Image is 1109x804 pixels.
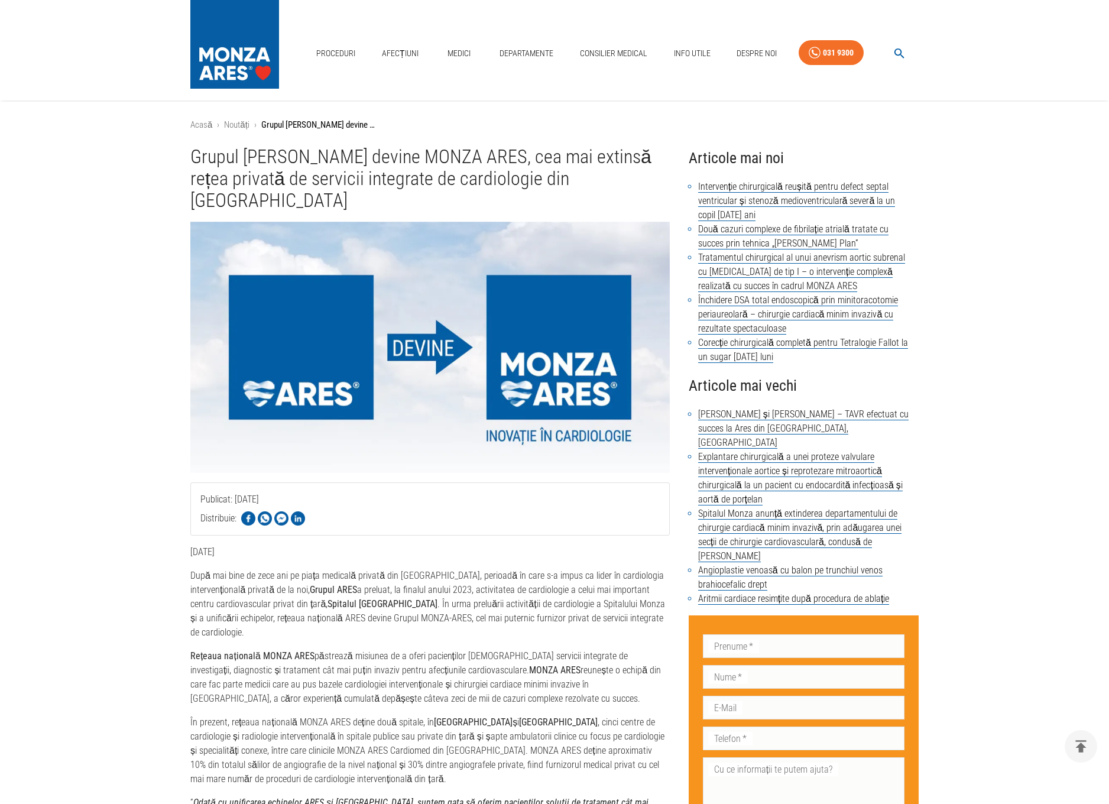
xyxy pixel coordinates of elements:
p: Grupul [PERSON_NAME] devine MONZA ARES, cea mai extinsă rețea privată de servicii integrate de ca... [261,118,380,132]
a: 031 9300 [799,40,864,66]
a: Două cazuri complexe de fibrilație atrială tratate cu succes prin tehnica „[PERSON_NAME] Plan” [698,223,889,249]
div: 031 9300 [823,46,854,60]
img: Share on Facebook Messenger [274,511,288,526]
p: [DATE] [190,545,670,559]
strong: [GEOGRAPHIC_DATA] [519,717,598,728]
nav: breadcrumb [190,118,919,132]
img: Grupul ARES devine MONZA ARES, cea mai extinsă rețea privată de servicii integrate de cardiologie... [190,222,670,474]
img: Share on Facebook [241,511,255,526]
span: Publicat: [DATE] [200,494,259,552]
button: delete [1065,730,1097,763]
strong: MONZA ARES [529,664,581,676]
a: Spitalul Monza anunță extinderea departamentului de chirurgie cardiacă minim invazivă, prin adăug... [698,508,902,562]
a: Medici [440,41,478,66]
a: Intervenție chirurgicală reușită pentru defect septal ventricular și stenoză medioventriculară se... [698,181,896,221]
a: Despre Noi [732,41,782,66]
h4: Articole mai vechi [689,374,919,398]
a: Consilier Medical [575,41,652,66]
a: Noutăți [224,119,249,130]
h1: Grupul [PERSON_NAME] devine MONZA ARES, cea mai extinsă rețea privată de servicii integrate de ca... [190,146,670,212]
a: Tratamentul chirurgical al unui anevrism aortic subrenal cu [MEDICAL_DATA] de tip I – o intervenț... [698,252,905,292]
strong: [GEOGRAPHIC_DATA] [434,717,513,728]
a: Acasă [190,119,212,130]
strong: Spitalul [GEOGRAPHIC_DATA] [327,598,437,610]
a: Afecțiuni [377,41,423,66]
a: Proceduri [312,41,360,66]
p: Distribuie: [200,511,236,526]
a: Explantare chirurgicală a unei proteze valvulare intervenționale aortice și reprotezare mitroaort... [698,451,903,505]
strong: Grupul ARES [310,584,357,595]
p: După mai bine de zece ani pe piața medicală privată din [GEOGRAPHIC_DATA], perioadă în care s-a i... [190,569,670,640]
img: Share on WhatsApp [258,511,272,526]
p: În prezent, rețeaua națională MONZA ARES deține două spitale, în și , cinci centre de cardiologie... [190,715,670,786]
li: › [254,118,257,132]
p: păstrează misiunea de a oferi pacienților [DEMOGRAPHIC_DATA] servicii integrate de investigații, ... [190,649,670,706]
a: Info Utile [669,41,715,66]
img: Share on LinkedIn [291,511,305,526]
a: Departamente [495,41,558,66]
li: › [217,118,219,132]
a: Angioplastie venoasă cu balon pe trunchiul venos brahiocefalic drept [698,565,883,591]
a: Corecție chirurgicală completă pentru Tetralogie Fallot la un sugar [DATE] luni [698,337,908,363]
a: Aritmii cardiace resimțite după procedura de ablație [698,593,890,605]
a: Închidere DSA total endoscopică prin minitoracotomie periaureolară – chirurgie cardiacă minim inv... [698,294,898,335]
h4: Articole mai noi [689,146,919,170]
strong: Rețeaua națională MONZA ARES [190,650,314,662]
a: [PERSON_NAME] și [PERSON_NAME] – TAVR efectuat cu succes la Ares din [GEOGRAPHIC_DATA], [GEOGRAPH... [698,409,909,449]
